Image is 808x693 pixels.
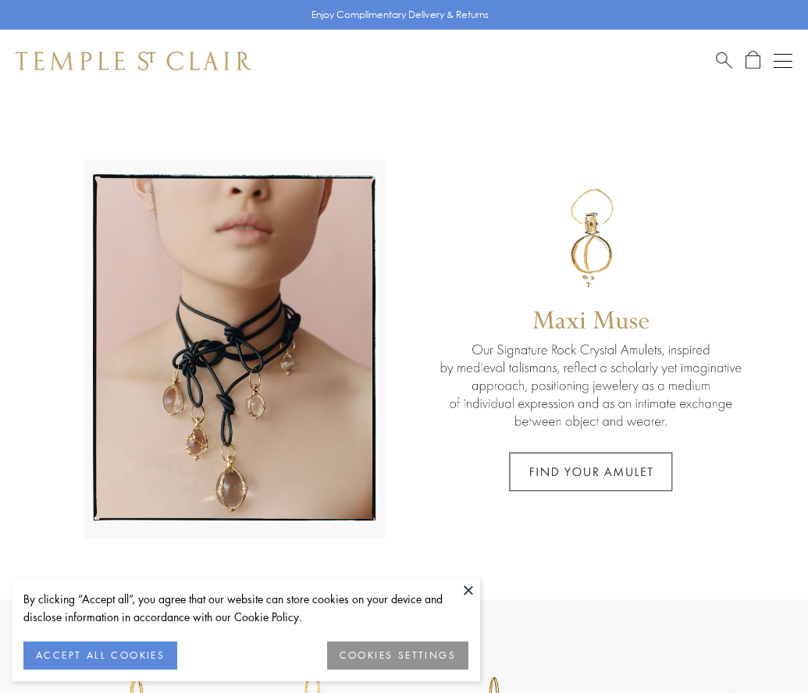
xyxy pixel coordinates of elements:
button: ACCEPT ALL COOKIES [23,641,177,670]
img: Temple St. Clair [16,52,251,70]
button: Open navigation [774,52,792,70]
a: Search [716,51,732,70]
p: Enjoy Complimentary Delivery & Returns [311,7,489,23]
a: Open Shopping Bag [746,51,760,70]
div: By clicking “Accept all”, you agree that our website can store cookies on your device and disclos... [23,590,468,626]
button: COOKIES SETTINGS [327,641,468,670]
